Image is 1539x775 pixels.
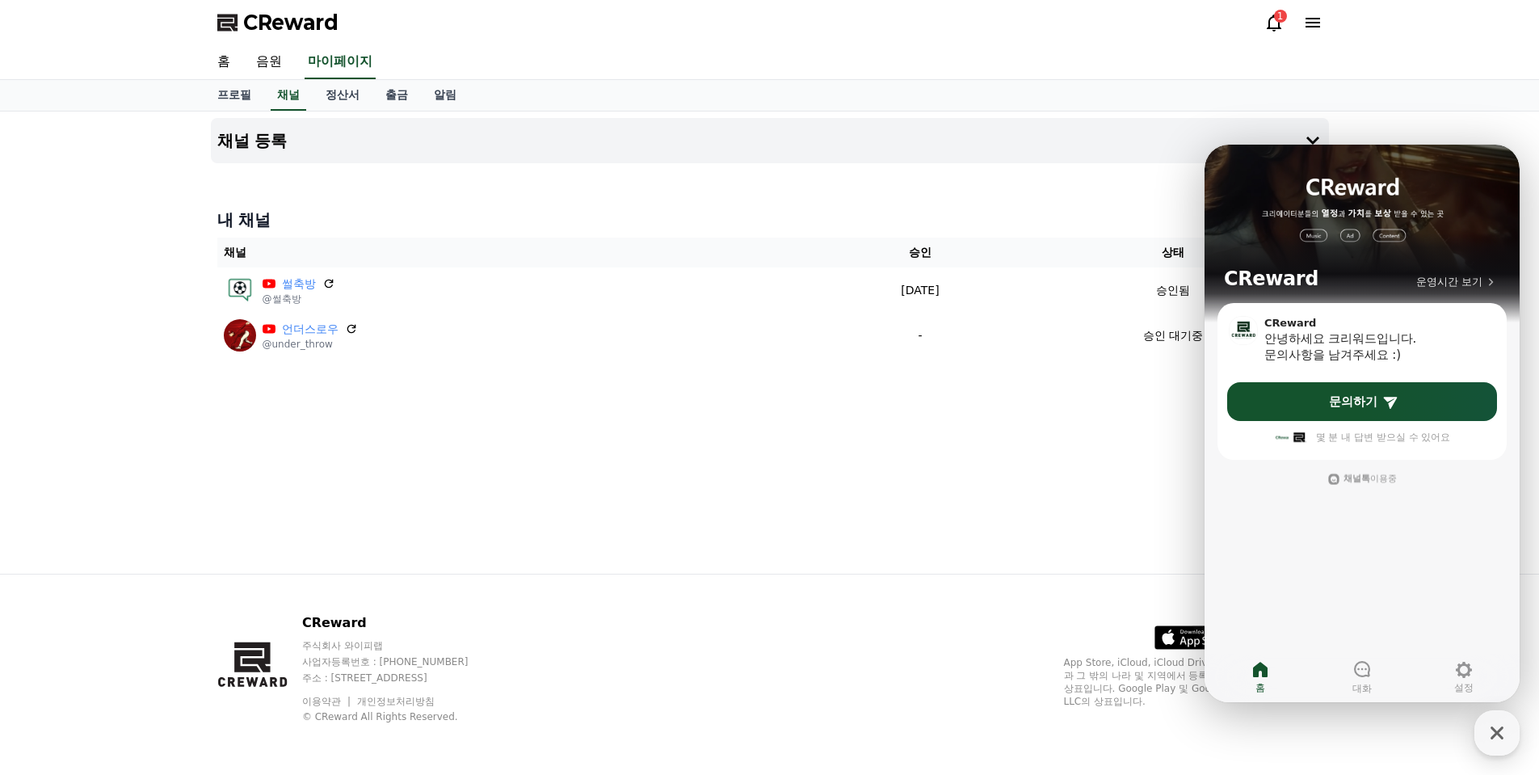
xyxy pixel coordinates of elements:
a: 알림 [421,80,469,111]
img: 언더스로우 [224,319,256,352]
a: CReward [217,10,338,36]
a: 이용약관 [302,696,353,707]
img: 썰축방 [224,274,256,306]
p: CReward [302,613,499,633]
button: 채널 등록 [211,118,1329,163]
a: 언더스로우 [282,321,338,338]
a: 썰축방 [282,276,316,293]
h4: 채널 등록 [217,132,288,150]
a: 프로필 [204,80,264,111]
p: 주식회사 와이피랩 [302,639,499,652]
p: App Store, iCloud, iCloud Drive 및 iTunes Store는 미국과 그 밖의 나라 및 지역에서 등록된 Apple Inc.의 서비스 상표입니다. Goo... [1064,656,1322,708]
a: 개인정보처리방침 [357,696,435,707]
iframe: Channel chat [1205,145,1520,702]
p: @썰축방 [263,293,335,305]
th: 승인 [816,238,1024,267]
p: © CReward All Rights Reserved. [302,710,499,723]
a: 정산서 [313,80,372,111]
span: CReward [243,10,338,36]
p: @under_throw [263,338,358,351]
a: 1 [1264,13,1284,32]
a: 홈 [204,45,243,79]
a: 출금 [372,80,421,111]
p: 승인 대기중 [1143,327,1203,344]
p: 사업자등록번호 : [PHONE_NUMBER] [302,655,499,668]
p: [DATE] [822,282,1018,299]
a: 채널 [271,80,306,111]
div: 1 [1274,10,1287,23]
th: 채널 [217,238,816,267]
p: 승인됨 [1156,282,1190,299]
p: 주소 : [STREET_ADDRESS] [302,672,499,684]
p: - [822,327,1018,344]
h4: 내 채널 [217,208,1322,231]
a: 음원 [243,45,295,79]
a: 마이페이지 [305,45,376,79]
th: 상태 [1024,238,1322,267]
